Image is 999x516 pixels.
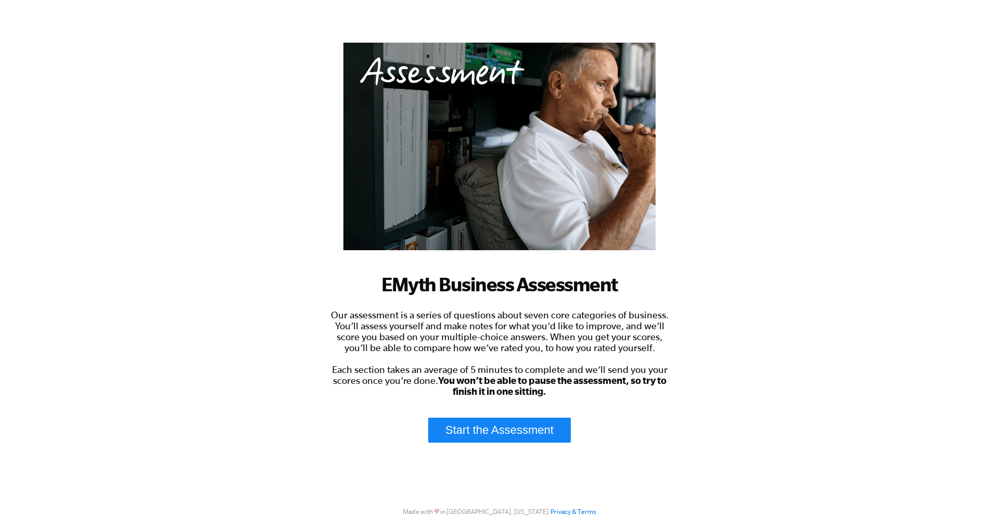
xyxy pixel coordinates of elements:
[438,375,667,396] strong: You won’t be able to pause the assessment, so try to finish it in one sitting.
[947,466,999,516] iframe: Chat Widget
[550,508,596,515] a: Privacy & Terms
[328,273,671,295] h1: EMyth Business Assessment
[343,43,656,250] img: business-systems-assessment
[331,309,669,397] span: Our assessment is a series of questions about seven core categories of business. You’ll assess yo...
[428,418,571,443] a: Start the Assessment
